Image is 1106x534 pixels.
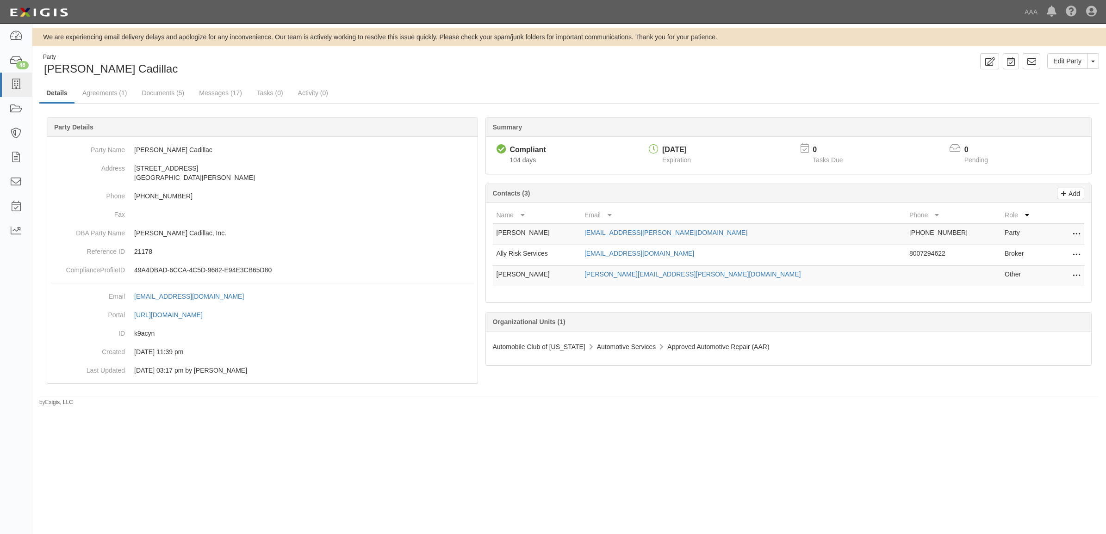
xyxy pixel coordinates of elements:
td: [PHONE_NUMBER] [906,224,1001,245]
a: Tasks (0) [250,84,290,102]
span: Tasks Due [813,156,843,164]
span: Approved Automotive Repair (AAR) [667,343,769,350]
dd: 03/09/2023 11:39 pm [51,343,474,361]
dd: k9acyn [51,324,474,343]
a: AAA [1020,3,1042,21]
dd: [STREET_ADDRESS] [GEOGRAPHIC_DATA][PERSON_NAME] [51,159,474,187]
b: Contacts (3) [493,190,530,197]
dd: [PERSON_NAME] Cadillac [51,141,474,159]
td: [PERSON_NAME] [493,266,581,287]
dt: Reference ID [51,242,125,256]
dt: Created [51,343,125,356]
dt: DBA Party Name [51,224,125,238]
th: Phone [906,207,1001,224]
img: logo-5460c22ac91f19d4615b14bd174203de0afe785f0fc80cf4dbbc73dc1793850b.png [7,4,71,21]
span: Automobile Club of [US_STATE] [493,343,585,350]
td: Ally Risk Services [493,245,581,266]
b: Organizational Units (1) [493,318,565,325]
th: Role [1001,207,1047,224]
span: Pending [964,156,988,164]
b: Summary [493,123,522,131]
a: [EMAIL_ADDRESS][DOMAIN_NAME] [584,250,694,257]
div: Compliant [510,145,546,155]
small: by [39,399,73,406]
a: Add [1057,188,1084,199]
dt: ID [51,324,125,338]
div: [EMAIL_ADDRESS][DOMAIN_NAME] [134,292,244,301]
a: Agreements (1) [75,84,134,102]
dt: Address [51,159,125,173]
p: 0 [964,145,1000,155]
dd: [PHONE_NUMBER] [51,187,474,205]
dt: Portal [51,306,125,319]
i: Help Center - Complianz [1066,6,1077,18]
p: [PERSON_NAME] Cadillac, Inc. [134,228,474,238]
td: Other [1001,266,1047,287]
td: Party [1001,224,1047,245]
th: Email [581,207,906,224]
dt: Party Name [51,141,125,154]
a: [PERSON_NAME][EMAIL_ADDRESS][PERSON_NAME][DOMAIN_NAME] [584,270,801,278]
dt: ComplianceProfileID [51,261,125,275]
i: Compliant [497,145,506,154]
a: [EMAIL_ADDRESS][DOMAIN_NAME] [134,293,254,300]
dt: Last Updated [51,361,125,375]
div: Party [43,53,178,61]
td: 8007294622 [906,245,1001,266]
a: Messages (17) [192,84,249,102]
dt: Email [51,287,125,301]
span: Expiration [662,156,691,164]
div: We are experiencing email delivery delays and apologize for any inconvenience. Our team is active... [32,32,1106,42]
a: Exigis, LLC [45,399,73,405]
dt: Fax [51,205,125,219]
a: Edit Party [1047,53,1087,69]
th: Name [493,207,581,224]
p: 0 [813,145,854,155]
dt: Phone [51,187,125,201]
a: Details [39,84,75,104]
dd: 08/18/2023 03:17 pm by Benjamin Tully [51,361,474,380]
a: [EMAIL_ADDRESS][PERSON_NAME][DOMAIN_NAME] [584,229,747,236]
div: [DATE] [662,145,691,155]
a: [URL][DOMAIN_NAME] [134,311,213,319]
span: Automotive Services [597,343,656,350]
td: Broker [1001,245,1047,266]
span: Since 05/08/2025 [510,156,536,164]
p: 21178 [134,247,474,256]
a: Activity (0) [291,84,335,102]
a: Documents (5) [135,84,191,102]
div: Bommarito Cadillac [39,53,562,77]
p: Add [1066,188,1080,199]
p: 49A4DBAD-6CCA-4C5D-9682-E94E3CB65D80 [134,265,474,275]
div: 46 [16,61,29,69]
span: [PERSON_NAME] Cadillac [44,62,178,75]
b: Party Details [54,123,93,131]
td: [PERSON_NAME] [493,224,581,245]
